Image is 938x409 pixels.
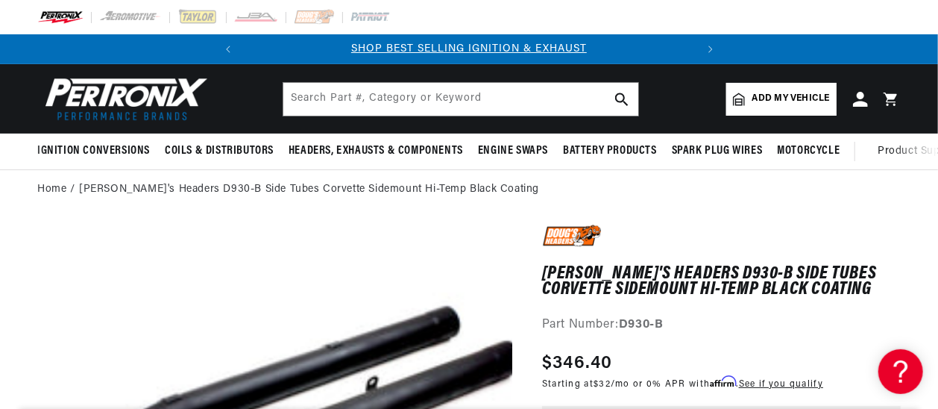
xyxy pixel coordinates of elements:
h1: [PERSON_NAME]'s Headers D930-B Side Tubes Corvette Sidemount Hi-Temp Black Coating [542,266,901,297]
span: Spark Plug Wires [672,143,763,159]
div: 1 of 2 [243,41,696,57]
a: Add my vehicle [726,83,837,116]
summary: Motorcycle [769,134,847,169]
strong: D930-B [619,319,664,331]
input: Search Part #, Category or Keyword [283,83,638,116]
span: $346.40 [542,350,613,377]
p: Starting at /mo or 0% APR with . [542,377,823,391]
a: SHOP BEST SELLING IGNITION & EXHAUST [351,43,587,54]
span: Coils & Distributors [165,143,274,159]
span: Motorcycle [777,143,840,159]
span: Engine Swaps [478,143,548,159]
span: Headers, Exhausts & Components [289,143,463,159]
span: Affirm [711,376,737,387]
a: [PERSON_NAME]'s Headers D930-B Side Tubes Corvette Sidemount Hi-Temp Black Coating [79,181,539,198]
a: Home [37,181,66,198]
summary: Coils & Distributors [157,134,281,169]
span: Ignition Conversions [37,143,150,159]
button: Translation missing: en.sections.announcements.next_announcement [696,34,725,64]
button: search button [605,83,638,116]
div: Announcement [243,41,696,57]
img: Pertronix [37,73,209,125]
div: Part Number: [542,316,901,335]
a: See if you qualify - Learn more about Affirm Financing (opens in modal) [739,380,823,389]
button: Translation missing: en.sections.announcements.previous_announcement [213,34,243,64]
span: Add my vehicle [752,92,830,106]
span: $32 [594,380,611,389]
nav: breadcrumbs [37,181,901,198]
summary: Spark Plug Wires [664,134,770,169]
summary: Battery Products [555,134,664,169]
summary: Ignition Conversions [37,134,157,169]
summary: Engine Swaps [470,134,555,169]
span: Battery Products [563,143,657,159]
summary: Headers, Exhausts & Components [281,134,470,169]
